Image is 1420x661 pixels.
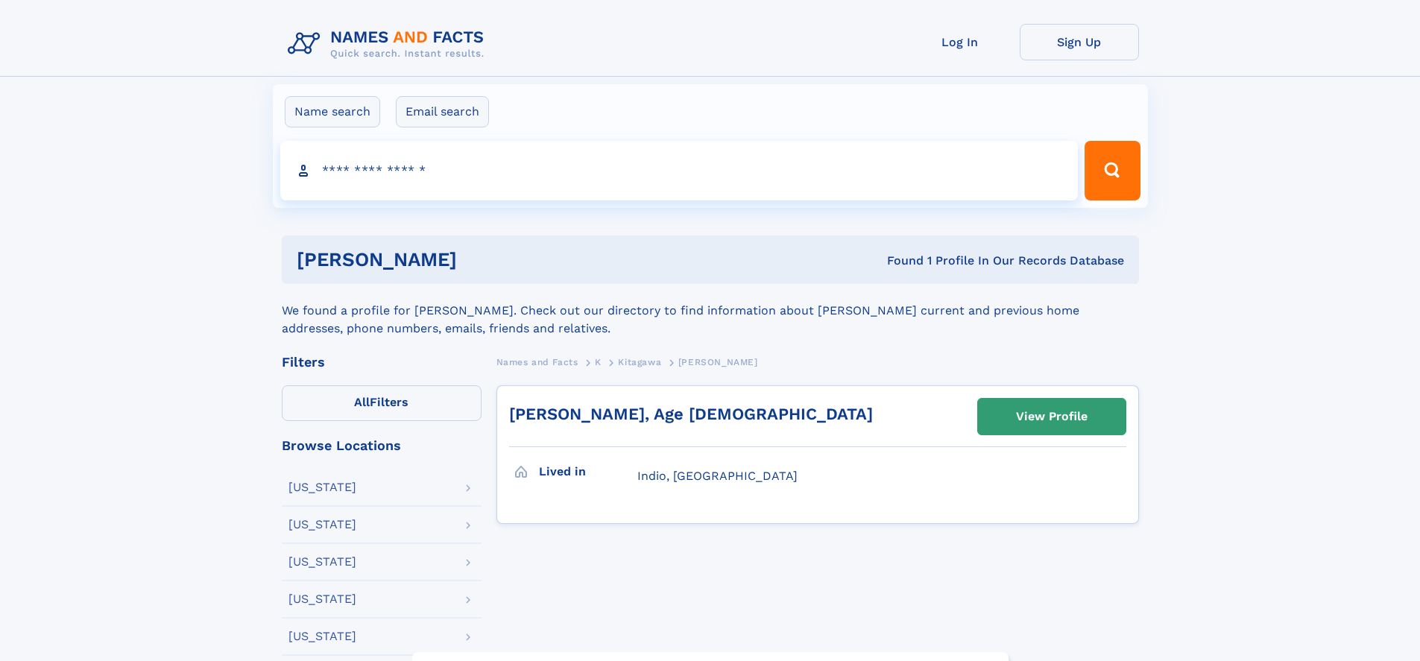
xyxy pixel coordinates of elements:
a: [PERSON_NAME], Age [DEMOGRAPHIC_DATA] [509,405,873,423]
a: Kitagawa [618,352,661,371]
span: All [354,395,370,409]
div: View Profile [1016,399,1088,434]
h1: [PERSON_NAME] [297,250,672,269]
label: Filters [282,385,482,421]
a: Names and Facts [496,352,578,371]
div: [US_STATE] [288,556,356,568]
button: Search Button [1085,141,1140,200]
span: K [595,357,602,367]
a: Log In [900,24,1020,60]
div: [US_STATE] [288,481,356,493]
div: [US_STATE] [288,630,356,642]
h3: Lived in [539,459,637,484]
label: Email search [396,96,489,127]
span: [PERSON_NAME] [678,357,758,367]
div: We found a profile for [PERSON_NAME]. Check out our directory to find information about [PERSON_N... [282,284,1139,338]
img: Logo Names and Facts [282,24,496,64]
div: Found 1 Profile In Our Records Database [672,253,1124,269]
div: [US_STATE] [288,593,356,605]
label: Name search [285,96,380,127]
a: View Profile [978,399,1126,434]
input: search input [280,141,1079,200]
span: Kitagawa [618,357,661,367]
div: [US_STATE] [288,519,356,531]
a: Sign Up [1020,24,1139,60]
a: K [595,352,602,371]
div: Browse Locations [282,439,482,452]
span: Indio, [GEOGRAPHIC_DATA] [637,469,798,483]
div: Filters [282,355,482,369]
